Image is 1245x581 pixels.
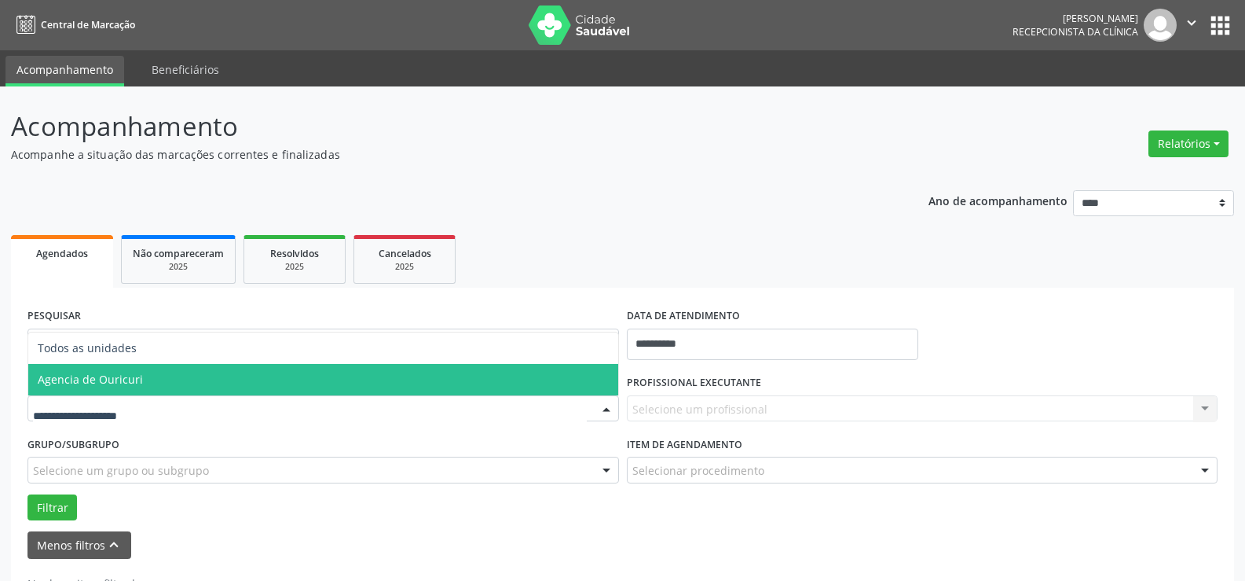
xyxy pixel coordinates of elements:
[632,462,764,479] span: Selecionar procedimento
[1012,25,1138,39] span: Recepcionista da clínica
[27,304,81,329] label: PESQUISAR
[133,261,224,273] div: 2025
[270,247,319,260] span: Resolvidos
[11,146,867,163] p: Acompanhe a situação das marcações correntes e finalizadas
[1207,12,1234,39] button: apps
[36,247,88,260] span: Agendados
[33,462,209,479] span: Selecione um grupo ou subgrupo
[27,531,131,559] button: Menos filtroskeyboard_arrow_up
[1144,9,1177,42] img: img
[627,432,742,457] label: Item de agendamento
[627,304,740,329] label: DATA DE ATENDIMENTO
[38,372,143,387] span: Agencia de Ouricuri
[627,371,761,395] label: PROFISSIONAL EXECUTANTE
[1012,12,1138,25] div: [PERSON_NAME]
[928,190,1067,210] p: Ano de acompanhamento
[11,12,135,38] a: Central de Marcação
[41,18,135,31] span: Central de Marcação
[1177,9,1207,42] button: 
[27,432,119,457] label: Grupo/Subgrupo
[27,495,77,521] button: Filtrar
[379,247,431,260] span: Cancelados
[1183,14,1200,31] i: 
[365,261,444,273] div: 2025
[1148,131,1229,157] button: Relatórios
[255,261,334,273] div: 2025
[141,56,230,83] a: Beneficiários
[105,536,123,553] i: keyboard_arrow_up
[11,107,867,146] p: Acompanhamento
[5,56,124,86] a: Acompanhamento
[38,340,137,355] span: Todos as unidades
[133,247,224,260] span: Não compareceram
